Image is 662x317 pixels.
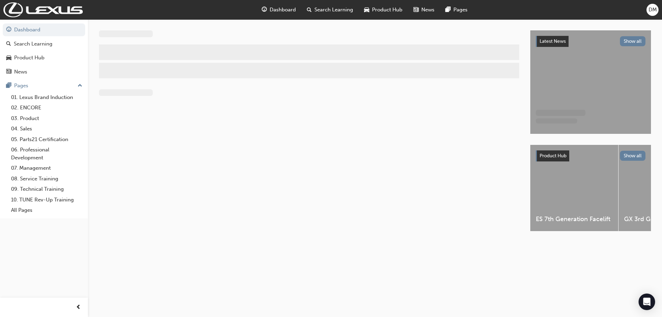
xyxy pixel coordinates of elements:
[536,36,645,47] a: Latest NewsShow all
[6,69,11,75] span: news-icon
[6,41,11,47] span: search-icon
[14,54,44,62] div: Product Hub
[301,3,359,17] a: search-iconSearch Learning
[6,55,11,61] span: car-icon
[76,303,81,312] span: prev-icon
[364,6,369,14] span: car-icon
[6,83,11,89] span: pages-icon
[372,6,402,14] span: Product Hub
[14,40,52,48] div: Search Learning
[8,174,85,184] a: 08. Service Training
[307,6,312,14] span: search-icon
[3,79,85,92] button: Pages
[8,102,85,113] a: 02. ENCORE
[8,184,85,195] a: 09. Technical Training
[270,6,296,14] span: Dashboard
[536,215,613,223] span: ES 7th Generation Facelift
[8,92,85,103] a: 01. Lexus Brand Induction
[359,3,408,17] a: car-iconProduct Hub
[3,38,85,50] a: Search Learning
[646,4,659,16] button: DM
[14,82,28,90] div: Pages
[421,6,434,14] span: News
[620,151,646,161] button: Show all
[408,3,440,17] a: news-iconNews
[8,123,85,134] a: 04. Sales
[453,6,468,14] span: Pages
[8,163,85,174] a: 07. Management
[256,3,301,17] a: guage-iconDashboard
[3,22,85,79] button: DashboardSearch LearningProduct HubNews
[3,2,83,17] img: Trak
[3,23,85,36] a: Dashboard
[540,153,566,159] span: Product Hub
[262,6,267,14] span: guage-icon
[78,81,82,90] span: up-icon
[649,6,657,14] span: DM
[536,150,645,161] a: Product HubShow all
[3,66,85,78] a: News
[445,6,451,14] span: pages-icon
[440,3,473,17] a: pages-iconPages
[540,38,566,44] span: Latest News
[8,145,85,163] a: 06. Professional Development
[6,27,11,33] span: guage-icon
[8,205,85,216] a: All Pages
[530,145,618,231] a: ES 7th Generation Facelift
[8,113,85,124] a: 03. Product
[3,51,85,64] a: Product Hub
[314,6,353,14] span: Search Learning
[620,36,646,46] button: Show all
[8,134,85,145] a: 05. Parts21 Certification
[8,195,85,205] a: 10. TUNE Rev-Up Training
[14,68,27,76] div: News
[413,6,419,14] span: news-icon
[639,294,655,310] div: Open Intercom Messenger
